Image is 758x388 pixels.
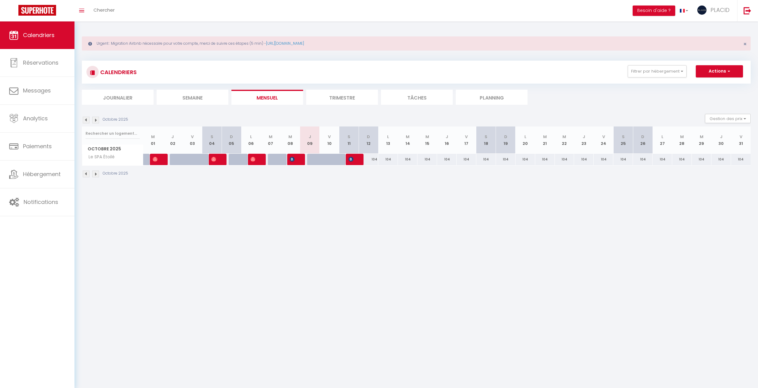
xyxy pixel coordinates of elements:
[103,117,128,122] p: Octobre 2025
[633,126,653,154] th: 26
[743,40,747,48] span: ×
[23,142,52,150] span: Paiements
[163,126,182,154] th: 02
[720,134,722,140] abbr: J
[266,41,304,46] a: [URL][DOMAIN_NAME]
[300,126,320,154] th: 09
[83,154,116,160] span: Le SPA Étoilé
[18,5,56,16] img: Super Booking
[476,154,496,165] div: 104
[562,134,566,140] abbr: M
[697,6,707,15] img: ...
[151,134,155,140] abbr: M
[261,126,280,154] th: 07
[744,7,751,14] img: logout
[535,154,555,165] div: 104
[696,65,743,77] button: Actions
[309,134,311,140] abbr: J
[182,126,202,154] th: 03
[425,134,429,140] abbr: M
[437,126,457,154] th: 16
[157,90,228,105] li: Semaine
[417,126,437,154] th: 15
[574,126,594,154] th: 23
[476,126,496,154] th: 18
[202,126,222,154] th: 04
[504,134,507,140] abbr: D
[633,6,675,16] button: Besoin d'aide ?
[306,90,378,105] li: Trimestre
[82,36,751,51] div: Urgent : Migration Airbnb nécessaire pour votre compte, merci de suivre ces étapes (5 min) -
[387,134,389,140] abbr: L
[381,90,453,105] li: Tâches
[485,134,487,140] abbr: S
[628,65,687,77] button: Filtrer par hébergement
[230,134,233,140] abbr: D
[692,154,711,165] div: 104
[496,126,516,154] th: 19
[103,171,128,176] p: Octobre 2025
[700,134,703,140] abbr: M
[731,126,751,154] th: 31
[516,154,535,165] div: 104
[457,126,476,154] th: 17
[231,90,303,105] li: Mensuel
[535,126,555,154] th: 21
[661,134,663,140] abbr: L
[710,6,729,14] span: PLACID
[23,59,59,66] span: Réservations
[574,154,594,165] div: 104
[456,90,528,105] li: Planning
[465,134,468,140] abbr: V
[653,154,672,165] div: 104
[288,134,292,140] abbr: M
[328,134,331,140] abbr: V
[555,126,574,154] th: 22
[602,134,605,140] abbr: V
[93,7,115,13] span: Chercher
[417,154,437,165] div: 104
[457,154,476,165] div: 104
[653,126,672,154] th: 27
[743,41,747,47] button: Close
[692,126,711,154] th: 29
[82,90,154,105] li: Journalier
[613,154,633,165] div: 104
[555,154,574,165] div: 104
[496,154,516,165] div: 104
[23,170,61,178] span: Hébergement
[446,134,448,140] abbr: J
[641,134,644,140] abbr: D
[23,87,51,94] span: Messages
[378,154,398,165] div: 104
[211,153,218,165] span: [PERSON_NAME]
[359,154,378,165] div: 104
[406,134,409,140] abbr: M
[191,134,194,140] abbr: V
[339,126,359,154] th: 11
[398,154,417,165] div: 104
[171,134,174,140] abbr: J
[359,126,378,154] th: 12
[250,153,257,165] span: [PERSON_NAME]
[99,65,137,79] h3: CALENDRIERS
[367,134,370,140] abbr: D
[583,134,585,140] abbr: J
[320,126,339,154] th: 10
[594,154,613,165] div: 104
[153,153,159,165] span: [PERSON_NAME]
[705,114,751,123] button: Gestion des prix
[23,31,55,39] span: Calendriers
[516,126,535,154] th: 20
[731,154,751,165] div: 104
[398,126,417,154] th: 14
[348,134,350,140] abbr: S
[143,126,163,154] th: 01
[711,154,731,165] div: 104
[594,126,613,154] th: 24
[378,126,398,154] th: 13
[672,154,692,165] div: 104
[82,145,143,153] span: Octobre 2025
[543,134,547,140] abbr: M
[524,134,526,140] abbr: L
